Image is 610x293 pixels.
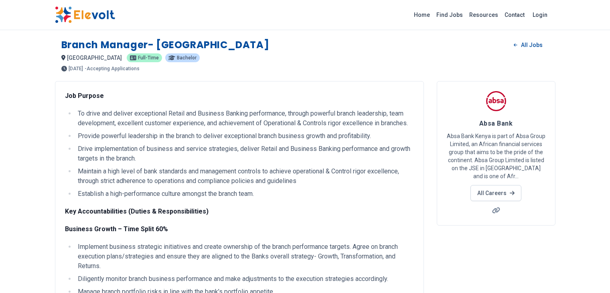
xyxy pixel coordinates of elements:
[61,39,270,51] h1: Branch Manager- [GEOGRAPHIC_DATA]
[501,8,528,21] a: Contact
[470,185,521,201] a: All Careers
[75,131,414,141] li: Provide powerful leadership in the branch to deliver exceptional branch business growth and profi...
[69,66,83,71] span: [DATE]
[507,39,549,51] a: All Jobs
[411,8,433,21] a: Home
[75,274,414,284] li: Diligently monitor branch business performance and make adjustments to the execution strategies a...
[85,66,140,71] p: - Accepting Applications
[65,92,104,100] strong: Job Purpose
[466,8,501,21] a: Resources
[447,132,545,180] p: Absa Bank Kenya is part of Absa Group Limited, an African financial services group that aims to b...
[75,189,414,199] li: Establish a high-performance culture amongst the branch team.
[75,167,414,186] li: Maintain a high level of bank standards and management controls to achieve operational & Control ...
[75,144,414,163] li: Drive implementation of business and service strategies, deliver Retail and Business Banking perf...
[486,91,506,111] img: Absa Bank
[75,242,414,271] li: Implement business strategic initiatives and create ownership of the branch performance targets. ...
[528,7,552,23] a: Login
[65,225,168,233] strong: Business Growth – Time Split 60%
[55,6,115,23] img: Elevolt
[138,55,159,60] span: Full-time
[479,120,513,127] span: Absa Bank
[67,55,122,61] span: [GEOGRAPHIC_DATA]
[75,109,414,128] li: To drive and deliver exceptional Retail and Business Banking performance, through powerful branch...
[65,208,209,215] strong: Key Accountabilities (Duties & Responsibilities)
[177,55,197,60] span: Bachelor
[433,8,466,21] a: Find Jobs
